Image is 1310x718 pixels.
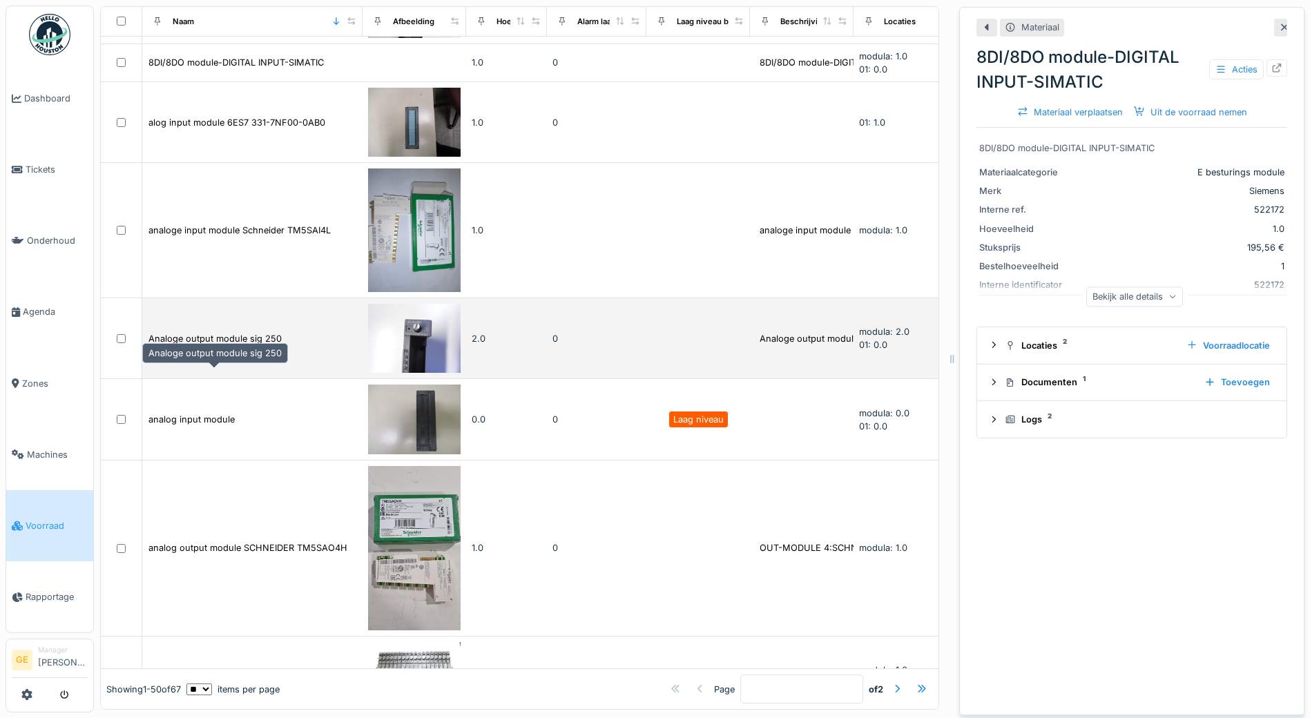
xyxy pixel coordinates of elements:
div: Analoge output module sig 250 [148,332,282,345]
div: Showing 1 - 50 of 67 [106,683,181,696]
div: 522172 [1088,203,1284,216]
div: Beschrijving [780,15,827,27]
span: modula: 1.0 [859,543,907,553]
li: [PERSON_NAME] [38,645,88,675]
div: Bestelhoeveelheid [979,260,1083,273]
span: 01: 0.0 [859,421,887,431]
div: Laag niveau bereikt? [677,15,754,27]
div: 1.0 [472,541,541,554]
img: alog input module 6ES7 331-7NF00-0AB0 [368,88,461,157]
a: Zones [6,348,93,419]
div: 0 [552,116,641,129]
div: 8DI/8DO module-DIGITAL INPUT-SIMATIC [760,56,935,69]
div: Logs [1005,413,1270,426]
strong: of 2 [869,683,883,696]
a: Dashboard [6,63,93,134]
a: GE Manager[PERSON_NAME] [12,645,88,678]
img: analog output module SCHNEIDER TM5SAO4H [368,466,461,630]
span: Machines [27,448,88,461]
div: items per page [186,683,280,696]
div: analoge input module Schneider TM5SAI4L L78 Im... [760,224,981,237]
div: 8DI/8DO module-DIGITAL INPUT-SIMATIC [148,56,324,69]
div: 0 [552,56,641,69]
div: Locaties [1005,339,1175,352]
div: E besturings module [1088,166,1284,179]
div: 1.0 [1088,222,1284,235]
div: Naam [173,15,194,27]
div: Manager [38,645,88,655]
div: Laag niveau [673,413,724,426]
div: 2.0 [472,332,541,345]
div: Uit de voorraad nemen [1128,103,1253,122]
img: Backplate voor modules-sig 250 [368,642,461,712]
div: Hoeveelheid [979,222,1083,235]
span: modula: 1.0 [859,225,907,235]
div: Materiaal verplaatsen [1012,103,1128,122]
span: modula: 1.0 [859,665,907,675]
span: Agenda [23,305,88,318]
img: Badge_color-CXgf-gQk.svg [29,14,70,55]
a: Agenda [6,276,93,347]
div: analog output module SCHNEIDER TM5SAO4H [148,541,347,554]
div: 1.0 [472,224,541,237]
span: modula: 1.0 [859,51,907,61]
div: analoge input module Schneider TM5SAI4L [148,224,331,237]
div: 1.0 [472,116,541,129]
span: Voorraad [26,519,88,532]
span: Rapportage [26,590,88,603]
div: 195,56 € [1088,241,1284,254]
div: Locaties [884,15,916,27]
div: Stuksprijs [979,241,1083,254]
div: 0 [552,413,641,426]
span: modula: 2.0 [859,327,909,337]
div: Analoge output module sig 250 [760,332,893,345]
span: Dashboard [24,92,88,105]
div: Toevoegen [1199,373,1275,391]
span: 01: 1.0 [859,117,885,128]
div: Materiaalcategorie [979,166,1083,179]
div: OUT-MODULE 4:SCHNEIDER TM5SAO4H 4AO +/- 10V ... [760,541,1002,554]
span: 01: 0.0 [859,340,887,350]
div: Acties [1209,59,1264,79]
div: Materiaal [1021,21,1059,34]
img: analog input module [368,385,461,454]
div: Documenten [1005,376,1193,389]
a: Rapportage [6,561,93,632]
img: analoge input module Schneider TM5SAI4L [368,168,461,292]
a: Machines [6,419,93,490]
span: modula: 0.0 [859,408,909,418]
div: 8DI/8DO module-DIGITAL INPUT-SIMATIC [976,45,1287,95]
a: Voorraad [6,490,93,561]
div: 0.0 [472,413,541,426]
div: 1 [1088,260,1284,273]
span: Tickets [26,163,88,176]
div: 0 [552,332,641,345]
summary: Documenten1Toevoegen [983,370,1281,396]
div: Merk [979,184,1083,197]
div: 0 [552,541,641,554]
span: 01: 0.0 [859,64,887,75]
summary: Locaties2Voorraadlocatie [983,333,1281,358]
div: Afbeelding [393,15,434,27]
div: Hoeveelheid [497,15,545,27]
a: Tickets [6,134,93,205]
div: 1.0 [472,56,541,69]
div: Interne ref. [979,203,1083,216]
div: analog input module [148,413,235,426]
div: Alarm laag niveau [577,15,644,27]
summary: Logs2 [983,407,1281,432]
div: Analoge output module sig 250 [142,343,288,363]
span: Onderhoud [27,234,88,247]
a: Onderhoud [6,205,93,276]
span: Zones [22,377,88,390]
div: Bekijk alle details [1086,287,1183,307]
div: Page [714,683,735,696]
div: alog input module 6ES7 331-7NF00-0AB0 [148,116,325,129]
li: GE [12,650,32,670]
img: Analoge output module sig 250 [368,304,461,373]
div: 8DI/8DO module-DIGITAL INPUT-SIMATIC [979,142,1284,155]
div: Siemens [1088,184,1284,197]
div: Voorraadlocatie [1181,336,1275,355]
